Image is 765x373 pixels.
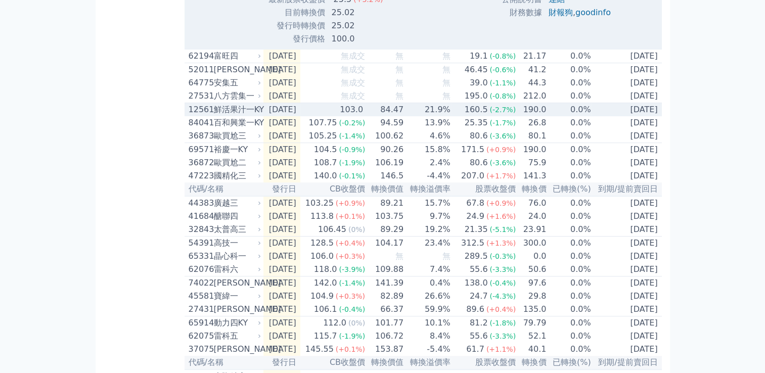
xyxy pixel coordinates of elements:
[341,51,365,61] span: 無成交
[263,356,300,369] th: 發行日
[339,146,365,154] span: (-0.9%)
[592,156,662,169] td: [DATE]
[489,265,516,273] span: (-3.3%)
[547,210,591,223] td: 0.0%
[592,129,662,143] td: [DATE]
[404,116,451,129] td: 13.9%
[468,290,490,302] div: 24.7
[214,290,259,302] div: 寶緯一
[592,316,662,330] td: [DATE]
[189,197,211,209] div: 44383
[189,330,211,342] div: 62075
[263,290,300,303] td: [DATE]
[592,330,662,343] td: [DATE]
[442,251,451,261] span: 無
[214,263,259,275] div: 雷科六
[214,237,259,249] div: 高技一
[185,356,263,369] th: 代碼/名稱
[516,103,547,117] td: 190.0
[341,78,365,87] span: 無成交
[486,146,516,154] span: (+0.9%)
[263,156,300,169] td: [DATE]
[459,237,486,249] div: 312.5
[543,6,619,19] td: ,
[312,144,339,156] div: 104.5
[189,343,211,355] div: 37075
[516,76,547,89] td: 44.3
[547,156,591,169] td: 0.0%
[336,199,365,207] span: (+0.9%)
[516,276,547,290] td: 97.6
[547,196,591,210] td: 0.0%
[263,303,300,316] td: [DATE]
[366,263,404,276] td: 109.88
[326,19,391,32] td: 25.02
[189,117,211,129] div: 84041
[303,343,336,355] div: 145.55
[516,356,547,369] th: 轉換價
[547,63,591,77] td: 0.0%
[306,117,339,129] div: 107.75
[489,92,516,100] span: (-0.8%)
[214,104,259,116] div: 鮮活果汁一KY
[189,237,211,249] div: 54391
[300,182,366,196] th: CB收盤價
[339,132,365,140] span: (-1.4%)
[189,290,211,302] div: 45581
[214,130,259,142] div: 歐買尬三
[592,63,662,77] td: [DATE]
[464,210,486,222] div: 24.9
[214,197,259,209] div: 廣越三
[338,104,365,116] div: 103.0
[489,66,516,74] span: (-0.6%)
[463,64,490,76] div: 46.45
[592,76,662,89] td: [DATE]
[404,303,451,316] td: 59.9%
[395,51,403,61] span: 無
[214,343,259,355] div: [PERSON_NAME]
[516,303,547,316] td: 135.0
[308,290,336,302] div: 104.9
[547,276,591,290] td: 0.0%
[306,130,339,142] div: 105.25
[339,119,365,127] span: (-0.2%)
[300,356,366,369] th: CB收盤價
[366,356,404,369] th: 轉換價值
[366,116,404,129] td: 94.59
[214,144,259,156] div: 裕慶一KY
[189,90,211,102] div: 27531
[404,343,451,356] td: -5.4%
[592,250,662,263] td: [DATE]
[227,32,325,45] td: 發行價格
[348,225,365,234] span: (0%)
[189,77,211,89] div: 64775
[263,263,300,276] td: [DATE]
[404,223,451,237] td: 19.2%
[516,196,547,210] td: 76.0
[341,91,365,101] span: 無成交
[489,252,516,260] span: (-0.3%)
[227,19,325,32] td: 發行時轉換價
[464,303,486,315] div: 89.6
[189,50,211,62] div: 62194
[516,116,547,129] td: 26.8
[547,103,591,117] td: 0.0%
[592,237,662,250] td: [DATE]
[214,250,259,262] div: 晶心科一
[366,143,404,157] td: 90.26
[575,8,611,17] a: goodinfo
[263,116,300,129] td: [DATE]
[486,345,516,353] span: (+1.1%)
[592,89,662,103] td: [DATE]
[263,103,300,117] td: [DATE]
[214,117,259,129] div: 百和興業一KY
[547,143,591,157] td: 0.0%
[366,103,404,117] td: 84.47
[312,303,339,315] div: 106.1
[214,170,259,182] div: 國精化三
[339,305,365,313] span: (-0.4%)
[326,6,391,19] td: 25.02
[308,237,336,249] div: 128.5
[489,225,516,234] span: (-5.1%)
[516,237,547,250] td: 300.0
